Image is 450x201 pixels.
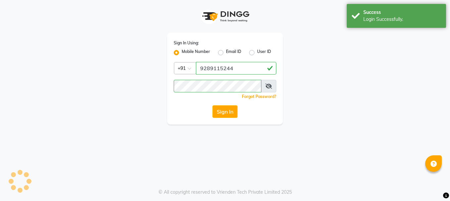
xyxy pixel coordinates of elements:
button: Sign In [212,105,238,118]
input: Username [174,80,261,92]
iframe: chat widget [422,175,443,194]
img: logo1.svg [199,7,251,26]
div: Login Successfully. [363,16,441,23]
div: Success [363,9,441,16]
a: Forgot Password? [242,94,276,99]
input: Username [196,62,276,75]
label: Email ID [226,49,241,57]
label: Mobile Number [182,49,210,57]
label: Sign In Using: [174,40,199,46]
label: User ID [257,49,271,57]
